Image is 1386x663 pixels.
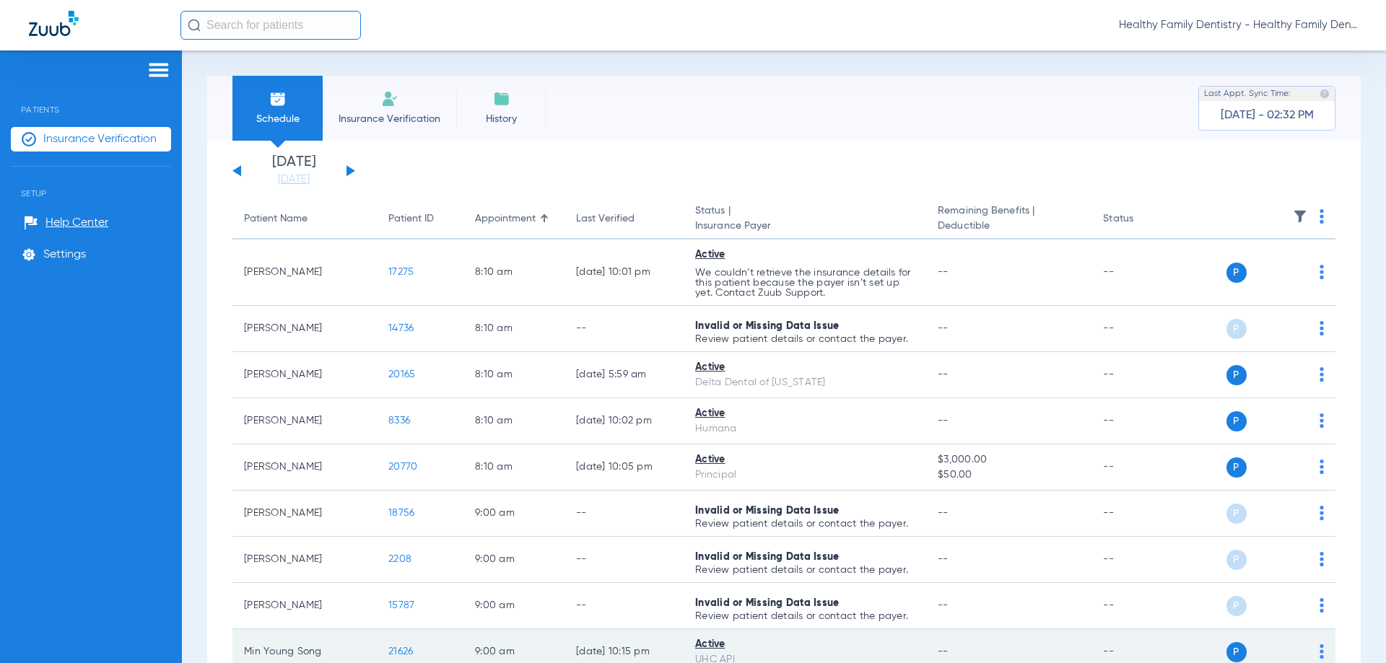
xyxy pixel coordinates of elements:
[388,369,415,379] span: 20165
[1293,209,1307,224] img: filter.svg
[388,508,414,518] span: 18756
[1226,550,1247,570] span: P
[1314,594,1386,663] iframe: Chat Widget
[388,323,414,333] span: 14736
[695,406,915,421] div: Active
[463,537,565,583] td: 9:00 AM
[463,352,565,398] td: 8:10 AM
[1320,321,1324,335] img: group-dot-blue.svg
[463,491,565,537] td: 9:00 AM
[1091,398,1189,444] td: --
[695,552,839,562] span: Invalid or Missing Data Issue
[565,583,684,629] td: --
[938,219,1080,234] span: Deductible
[565,240,684,306] td: [DATE] 10:01 PM
[695,321,839,331] span: Invalid or Missing Data Issue
[1091,444,1189,491] td: --
[938,267,949,277] span: --
[232,537,377,583] td: [PERSON_NAME]
[11,167,171,198] span: Setup
[180,11,361,40] input: Search for patients
[244,211,365,227] div: Patient Name
[1320,413,1324,428] img: group-dot-blue.svg
[1226,411,1247,431] span: P
[695,219,915,234] span: Insurance Payer
[938,646,949,657] span: --
[565,352,684,398] td: [DATE] 5:59 AM
[576,211,672,227] div: Last Verified
[1226,504,1247,524] span: P
[938,554,949,564] span: --
[1226,263,1247,283] span: P
[1119,18,1357,32] span: Healthy Family Dentistry - Healthy Family Dentistry
[463,398,565,444] td: 8:10 AM
[695,360,915,375] div: Active
[1226,596,1247,616] span: P
[1320,460,1324,474] img: group-dot-blue.svg
[938,452,1080,467] span: $3,000.00
[1091,491,1189,537] td: --
[695,375,915,390] div: Delta Dental of [US_STATE]
[565,444,684,491] td: [DATE] 10:05 PM
[695,598,839,608] span: Invalid or Missing Data Issue
[1320,552,1324,566] img: group-dot-blue.svg
[244,211,308,227] div: Patient Name
[938,416,949,426] span: --
[11,83,171,115] span: Patients
[938,508,949,518] span: --
[695,565,915,575] p: Review patient details or contact the payer.
[475,211,553,227] div: Appointment
[695,268,915,298] p: We couldn’t retrieve the insurance details for this patient because the payer isn’t set up yet. C...
[381,90,398,107] img: Manual Insurance Verification
[45,216,108,230] span: Help Center
[1226,319,1247,339] span: P
[188,19,201,32] img: Search Icon
[938,600,949,610] span: --
[695,247,915,263] div: Active
[463,306,565,352] td: 8:10 AM
[463,444,565,491] td: 8:10 AM
[1221,108,1314,123] span: [DATE] - 02:32 PM
[695,452,915,467] div: Active
[232,352,377,398] td: [PERSON_NAME]
[1320,506,1324,520] img: group-dot-blue.svg
[684,199,926,240] th: Status |
[1226,457,1247,478] span: P
[232,583,377,629] td: [PERSON_NAME]
[1204,87,1291,101] span: Last Appt. Sync Time:
[938,323,949,333] span: --
[388,600,414,610] span: 15787
[243,112,312,126] span: Schedule
[565,398,684,444] td: [DATE] 10:02 PM
[938,467,1080,483] span: $50.00
[1091,583,1189,629] td: --
[475,211,536,227] div: Appointment
[1226,365,1247,385] span: P
[232,306,377,352] td: [PERSON_NAME]
[565,491,684,537] td: --
[493,90,510,107] img: History
[250,172,337,187] a: [DATE]
[565,306,684,352] td: --
[463,583,565,629] td: 9:00 AM
[1091,352,1189,398] td: --
[43,132,157,146] span: Insurance Verification
[388,554,411,564] span: 2208
[334,112,445,126] span: Insurance Verification
[695,611,915,621] p: Review patient details or contact the payer.
[232,240,377,306] td: [PERSON_NAME]
[147,61,170,79] img: hamburger-icon
[695,421,915,436] div: Humana
[926,199,1091,240] th: Remaining Benefits |
[1091,306,1189,352] td: --
[232,444,377,491] td: [PERSON_NAME]
[695,637,915,652] div: Active
[388,267,414,277] span: 17275
[463,240,565,306] td: 8:10 AM
[232,491,377,537] td: [PERSON_NAME]
[269,90,287,107] img: Schedule
[1091,199,1189,240] th: Status
[1226,642,1247,662] span: P
[250,155,337,187] li: [DATE]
